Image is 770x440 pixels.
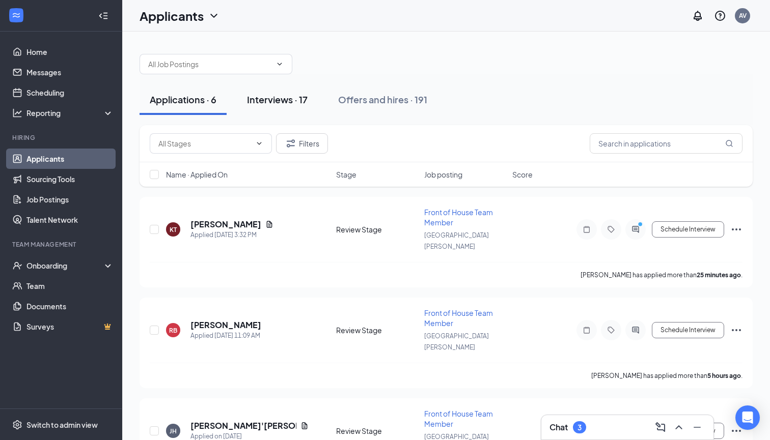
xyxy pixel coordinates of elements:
[98,11,108,21] svg: Collapse
[150,93,216,106] div: Applications · 6
[166,169,228,180] span: Name · Applied On
[26,316,114,337] a: SurveysCrown
[652,419,669,435] button: ComposeMessage
[26,169,114,189] a: Sourcing Tools
[26,82,114,103] a: Scheduling
[605,225,617,233] svg: Tag
[652,322,724,338] button: Schedule Interview
[12,420,22,430] svg: Settings
[26,149,114,169] a: Applicants
[26,296,114,316] a: Documents
[26,420,98,430] div: Switch to admin view
[424,308,493,328] span: Front of House Team Member
[591,371,743,380] p: [PERSON_NAME] has applied more than .
[169,326,177,335] div: RB
[276,60,284,68] svg: ChevronDown
[255,139,263,148] svg: ChevronDown
[605,326,617,334] svg: Tag
[697,271,741,279] b: 25 minutes ago
[190,230,273,240] div: Applied [DATE] 3:32 PM
[26,62,114,82] a: Messages
[424,208,493,227] span: Front of House Team Member
[140,7,204,24] h1: Applicants
[12,240,112,249] div: Team Management
[581,326,593,334] svg: Note
[707,372,741,379] b: 5 hours ago
[581,271,743,279] p: [PERSON_NAME] has applied more than .
[26,210,114,230] a: Talent Network
[26,276,114,296] a: Team
[336,426,418,436] div: Review Stage
[26,42,114,62] a: Home
[190,331,261,341] div: Applied [DATE] 11:09 AM
[300,422,309,430] svg: Document
[725,139,733,148] svg: MagnifyingGlass
[26,108,114,118] div: Reporting
[424,231,489,250] span: [GEOGRAPHIC_DATA][PERSON_NAME]
[730,425,743,437] svg: Ellipses
[730,223,743,236] svg: Ellipses
[336,325,418,335] div: Review Stage
[158,138,251,149] input: All Stages
[170,427,177,435] div: JH
[424,332,489,351] span: [GEOGRAPHIC_DATA][PERSON_NAME]
[590,133,743,154] input: Search in applications
[629,326,642,334] svg: ActiveChat
[12,133,112,142] div: Hiring
[739,11,747,20] div: AV
[12,108,22,118] svg: Analysis
[338,93,427,106] div: Offers and hires · 191
[629,225,642,233] svg: ActiveChat
[581,225,593,233] svg: Note
[26,260,105,271] div: Onboarding
[208,10,220,22] svg: ChevronDown
[714,10,726,22] svg: QuestionInfo
[148,58,271,70] input: All Job Postings
[549,422,568,433] h3: Chat
[735,405,760,430] div: Open Intercom Messenger
[691,421,703,433] svg: Minimize
[190,319,261,331] h5: [PERSON_NAME]
[636,221,648,229] svg: PrimaryDot
[336,224,418,234] div: Review Stage
[265,220,273,228] svg: Document
[276,133,328,154] button: Filter Filters
[692,10,704,22] svg: Notifications
[12,260,22,271] svg: UserCheck
[190,420,296,431] h5: [PERSON_NAME]'[PERSON_NAME]
[424,169,462,180] span: Job posting
[424,409,493,428] span: Front of House Team Member
[689,419,705,435] button: Minimize
[190,219,261,230] h5: [PERSON_NAME]
[512,169,533,180] span: Score
[730,324,743,336] svg: Ellipses
[673,421,685,433] svg: ChevronUp
[671,419,687,435] button: ChevronUp
[26,189,114,210] a: Job Postings
[652,221,724,238] button: Schedule Interview
[577,423,582,432] div: 3
[11,10,21,20] svg: WorkstreamLogo
[654,421,667,433] svg: ComposeMessage
[285,137,297,150] svg: Filter
[336,169,356,180] span: Stage
[170,225,177,234] div: KT
[247,93,308,106] div: Interviews · 17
